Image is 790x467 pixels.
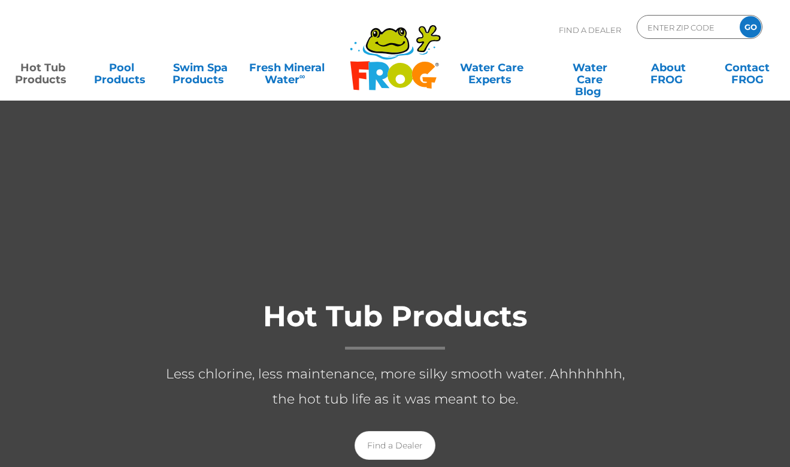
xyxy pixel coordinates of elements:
a: Water CareBlog [559,56,621,80]
sup: ∞ [299,71,305,81]
p: Find A Dealer [559,15,621,45]
h1: Hot Tub Products [156,301,635,350]
a: ContactFROG [717,56,778,80]
a: Hot TubProducts [12,56,73,80]
a: Water CareExperts [442,56,541,80]
a: AboutFROG [638,56,699,80]
a: Swim SpaProducts [169,56,231,80]
a: Fresh MineralWater∞ [249,56,325,80]
input: Zip Code Form [646,19,727,36]
a: Find a Dealer [355,431,435,460]
input: GO [740,16,761,38]
a: PoolProducts [91,56,152,80]
p: Less chlorine, less maintenance, more silky smooth water. Ahhhhhhh, the hot tub life as it was me... [156,362,635,412]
